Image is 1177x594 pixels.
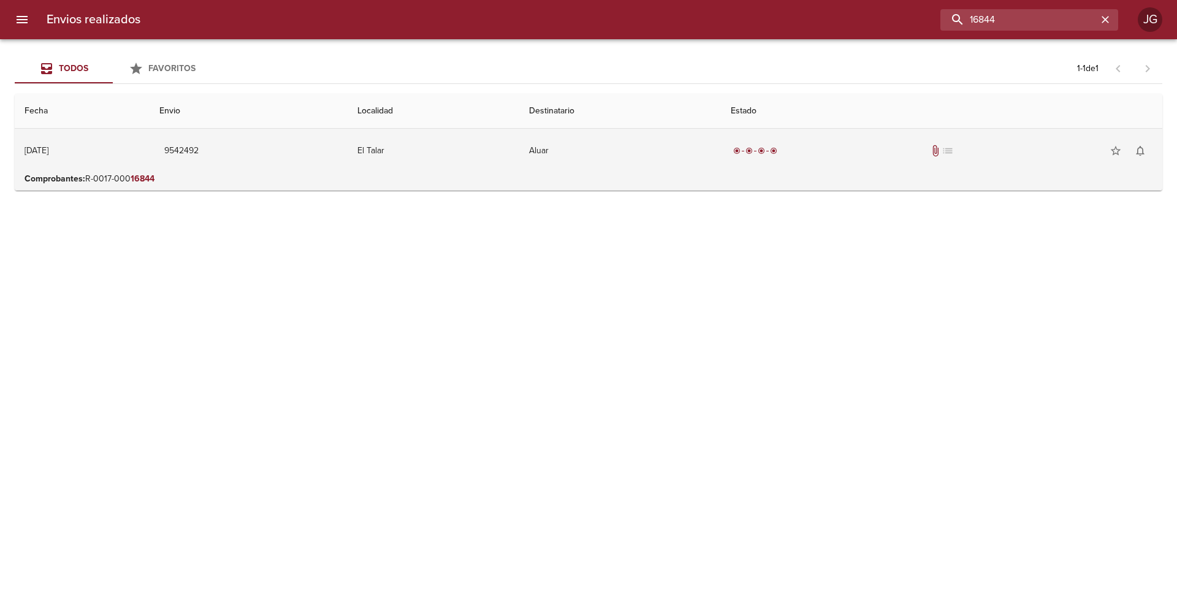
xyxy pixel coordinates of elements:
p: 1 - 1 de 1 [1077,63,1099,75]
span: Pagina siguiente [1133,54,1162,83]
button: menu [7,5,37,34]
td: El Talar [348,129,519,173]
button: Activar notificaciones [1128,139,1152,163]
span: Favoritos [148,63,196,74]
input: buscar [940,9,1097,31]
span: Pagina anterior [1103,62,1133,74]
th: Localidad [348,94,519,129]
span: radio_button_checked [733,147,741,154]
p: R-0017-000 [25,173,1152,185]
div: JG [1138,7,1162,32]
th: Fecha [15,94,150,129]
button: Agregar a favoritos [1103,139,1128,163]
td: Aluar [519,129,721,173]
th: Envio [150,94,348,129]
span: notifications_none [1134,145,1146,157]
span: 9542492 [164,143,199,159]
span: radio_button_checked [745,147,753,154]
span: star_border [1110,145,1122,157]
span: Todos [59,63,88,74]
div: Entregado [731,145,780,157]
th: Destinatario [519,94,721,129]
h6: Envios realizados [47,10,140,29]
span: radio_button_checked [770,147,777,154]
table: Tabla de envíos del cliente [15,94,1162,191]
div: Tabs Envios [15,54,211,83]
span: Tiene documentos adjuntos [929,145,942,157]
th: Estado [721,94,1162,129]
b: Comprobantes : [25,173,85,184]
em: 16844 [131,173,154,184]
span: No tiene pedido asociado [942,145,954,157]
span: radio_button_checked [758,147,765,154]
div: [DATE] [25,145,48,156]
button: 9542492 [159,140,204,162]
